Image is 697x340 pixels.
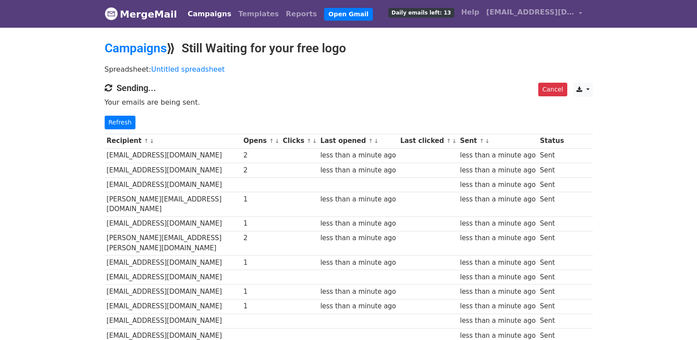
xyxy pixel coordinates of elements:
div: less than a minute ago [320,194,396,205]
div: less than a minute ago [460,258,536,268]
td: Sent [538,270,566,285]
div: less than a minute ago [460,180,536,190]
iframe: Chat Widget [653,298,697,340]
td: Sent [538,148,566,163]
th: Status [538,134,566,148]
a: ↑ [307,138,311,144]
div: less than a minute ago [460,301,536,311]
td: [PERSON_NAME][EMAIL_ADDRESS][PERSON_NAME][DOMAIN_NAME] [105,231,241,256]
td: [EMAIL_ADDRESS][DOMAIN_NAME] [105,216,241,231]
div: less than a minute ago [320,233,396,243]
a: MergeMail [105,5,177,23]
td: Sent [538,314,566,328]
th: Last clicked [398,134,458,148]
div: less than a minute ago [460,316,536,326]
td: [EMAIL_ADDRESS][DOMAIN_NAME] [105,163,241,177]
a: Open Gmail [324,8,373,21]
div: 1 [243,301,278,311]
a: Campaigns [105,41,167,55]
div: 1 [243,287,278,297]
a: Campaigns [184,5,235,23]
div: less than a minute ago [460,287,536,297]
a: Templates [235,5,282,23]
div: less than a minute ago [320,165,396,175]
td: Sent [538,192,566,216]
a: Reports [282,5,321,23]
div: less than a minute ago [320,287,396,297]
div: less than a minute ago [460,272,536,282]
a: ↑ [368,138,373,144]
div: less than a minute ago [320,219,396,229]
div: 1 [243,219,278,229]
td: [EMAIL_ADDRESS][DOMAIN_NAME] [105,148,241,163]
td: Sent [538,216,566,231]
td: [EMAIL_ADDRESS][DOMAIN_NAME] [105,177,241,192]
a: Daily emails left: 13 [385,4,457,21]
a: ↑ [269,138,274,144]
a: ↓ [452,138,457,144]
a: ↓ [275,138,280,144]
a: ↑ [446,138,451,144]
td: Sent [538,299,566,314]
td: Sent [538,177,566,192]
td: Sent [538,231,566,256]
a: ↑ [479,138,484,144]
div: less than a minute ago [460,233,536,243]
div: 1 [243,258,278,268]
span: [EMAIL_ADDRESS][DOMAIN_NAME] [486,7,574,18]
th: Last opened [318,134,398,148]
div: less than a minute ago [460,194,536,205]
p: Spreadsheet: [105,65,593,74]
a: Help [458,4,483,21]
p: Your emails are being sent. [105,98,593,107]
div: less than a minute ago [460,165,536,175]
td: [EMAIL_ADDRESS][DOMAIN_NAME] [105,256,241,270]
div: less than a minute ago [320,150,396,161]
div: less than a minute ago [320,258,396,268]
a: ↑ [144,138,149,144]
a: Refresh [105,116,136,129]
div: 2 [243,165,278,175]
th: Recipient [105,134,241,148]
h4: Sending... [105,83,593,93]
th: Clicks [281,134,318,148]
td: [EMAIL_ADDRESS][DOMAIN_NAME] [105,314,241,328]
td: [EMAIL_ADDRESS][DOMAIN_NAME] [105,299,241,314]
div: 2 [243,233,278,243]
a: [EMAIL_ADDRESS][DOMAIN_NAME] [483,4,586,24]
div: less than a minute ago [320,301,396,311]
div: 2 [243,150,278,161]
a: Untitled spreadsheet [151,65,225,73]
td: [EMAIL_ADDRESS][DOMAIN_NAME] [105,285,241,299]
th: Opens [241,134,281,148]
div: less than a minute ago [460,150,536,161]
td: Sent [538,163,566,177]
th: Sent [458,134,538,148]
h2: ⟫ Still Waiting for your free logo [105,41,593,56]
div: 1 [243,194,278,205]
a: ↓ [312,138,317,144]
td: [PERSON_NAME][EMAIL_ADDRESS][DOMAIN_NAME] [105,192,241,216]
td: Sent [538,285,566,299]
div: less than a minute ago [460,219,536,229]
td: Sent [538,256,566,270]
a: Cancel [538,83,567,96]
span: Daily emails left: 13 [388,8,454,18]
a: ↓ [485,138,490,144]
img: MergeMail logo [105,7,118,20]
a: ↓ [150,138,154,144]
td: [EMAIL_ADDRESS][DOMAIN_NAME] [105,270,241,285]
a: ↓ [374,138,379,144]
